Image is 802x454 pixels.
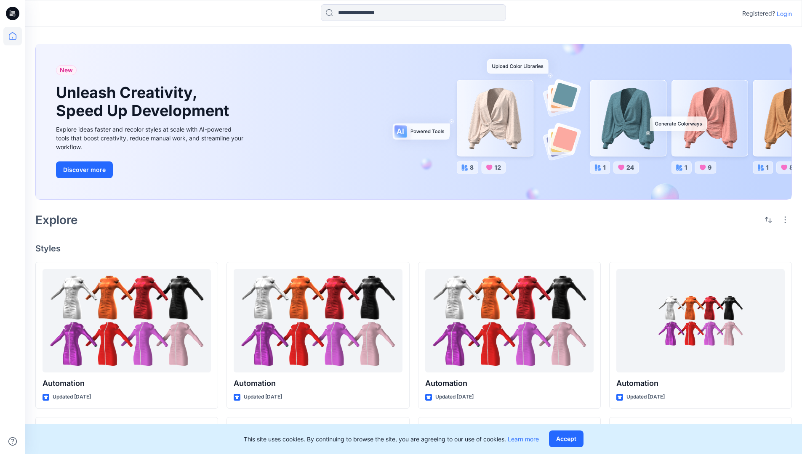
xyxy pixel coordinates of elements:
[234,269,402,373] a: Automation
[435,393,474,401] p: Updated [DATE]
[60,65,73,75] span: New
[43,269,211,373] a: Automation
[234,377,402,389] p: Automation
[56,84,233,120] h1: Unleash Creativity, Speed Up Development
[508,436,539,443] a: Learn more
[742,8,775,18] p: Registered?
[43,377,211,389] p: Automation
[53,393,91,401] p: Updated [DATE]
[56,161,113,178] button: Discover more
[35,243,792,253] h4: Styles
[616,377,785,389] p: Automation
[777,9,792,18] p: Login
[626,393,665,401] p: Updated [DATE]
[425,377,594,389] p: Automation
[244,393,282,401] p: Updated [DATE]
[616,269,785,373] a: Automation
[56,125,245,151] div: Explore ideas faster and recolor styles at scale with AI-powered tools that boost creativity, red...
[35,213,78,227] h2: Explore
[56,161,245,178] a: Discover more
[244,435,539,443] p: This site uses cookies. By continuing to browse the site, you are agreeing to our use of cookies.
[425,269,594,373] a: Automation
[549,430,584,447] button: Accept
